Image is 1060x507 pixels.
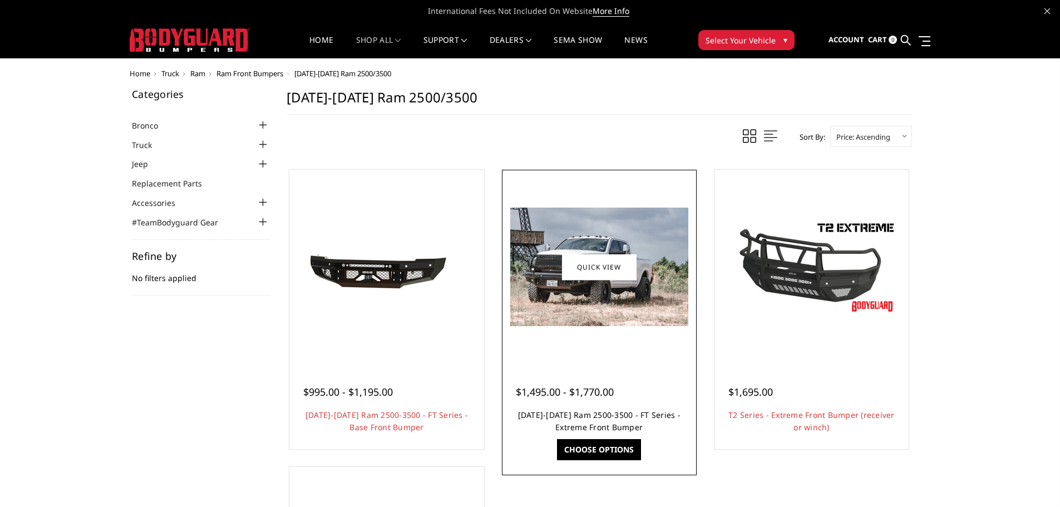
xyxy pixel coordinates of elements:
[593,6,629,17] a: More Info
[305,410,468,432] a: [DATE]-[DATE] Ram 2500-3500 - FT Series - Base Front Bumper
[889,36,897,44] span: 0
[132,120,172,131] a: Bronco
[728,385,773,398] span: $1,695.00
[783,34,787,46] span: ▾
[132,251,270,261] h5: Refine by
[829,35,864,45] span: Account
[717,173,906,362] a: T2 Series - Extreme Front Bumper (receiver or winch) T2 Series - Extreme Front Bumper (receiver o...
[356,36,401,58] a: shop all
[132,158,162,170] a: Jeep
[554,36,602,58] a: SEMA Show
[132,216,232,228] a: #TeamBodyguard Gear
[698,30,795,50] button: Select Your Vehicle
[510,208,688,326] img: 2010-2018 Ram 2500-3500 - FT Series - Extreme Front Bumper
[490,36,532,58] a: Dealers
[829,25,864,55] a: Account
[132,89,270,99] h5: Categories
[309,36,333,58] a: Home
[562,254,637,280] a: Quick view
[132,251,270,296] div: No filters applied
[161,68,179,78] a: Truck
[132,139,166,151] a: Truck
[518,410,681,432] a: [DATE]-[DATE] Ram 2500-3500 - FT Series - Extreme Front Bumper
[190,68,205,78] a: Ram
[130,28,249,52] img: BODYGUARD BUMPERS
[793,129,825,145] label: Sort By:
[216,68,283,78] a: Ram Front Bumpers
[505,173,694,362] a: 2010-2018 Ram 2500-3500 - FT Series - Extreme Front Bumper 2010-2018 Ram 2500-3500 - FT Series - ...
[516,385,614,398] span: $1,495.00 - $1,770.00
[624,36,647,58] a: News
[132,197,189,209] a: Accessories
[287,89,912,115] h1: [DATE]-[DATE] Ram 2500/3500
[292,173,481,362] a: 2010-2018 Ram 2500-3500 - FT Series - Base Front Bumper 2010-2018 Ram 2500-3500 - FT Series - Bas...
[132,178,216,189] a: Replacement Parts
[868,35,887,45] span: Cart
[303,385,393,398] span: $995.00 - $1,195.00
[130,68,150,78] a: Home
[423,36,467,58] a: Support
[557,439,641,460] a: Choose Options
[294,68,391,78] span: [DATE]-[DATE] Ram 2500/3500
[728,410,895,432] a: T2 Series - Extreme Front Bumper (receiver or winch)
[868,25,897,55] a: Cart 0
[706,35,776,46] span: Select Your Vehicle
